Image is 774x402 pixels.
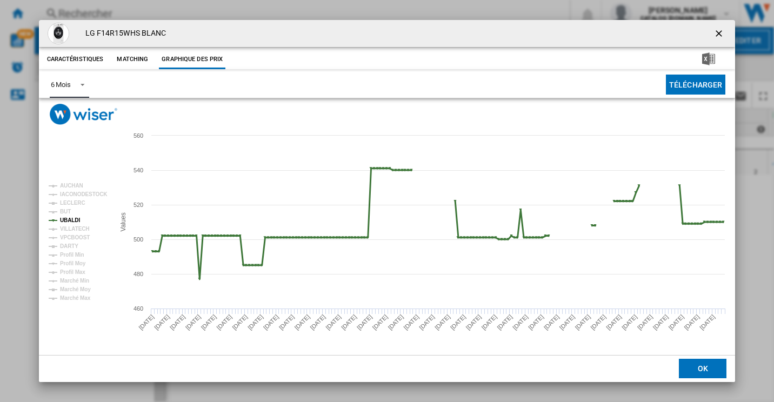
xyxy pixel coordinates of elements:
[60,260,86,266] tspan: Profil Moy
[620,313,638,331] tspan: [DATE]
[231,313,249,331] tspan: [DATE]
[277,313,295,331] tspan: [DATE]
[60,269,85,275] tspan: Profil Max
[698,313,716,331] tspan: [DATE]
[713,28,726,41] ng-md-icon: getI18NText('BUTTONS.CLOSE_DIALOG')
[666,75,726,95] button: Télécharger
[60,191,108,197] tspan: IACONODESTOCK
[119,213,127,232] tspan: Values
[60,226,89,232] tspan: VILLATECH
[511,313,529,331] tspan: [DATE]
[558,313,576,331] tspan: [DATE]
[80,28,166,39] h4: LG F14R15WHS BLANC
[685,50,732,69] button: Télécharger au format Excel
[134,271,143,277] tspan: 480
[60,217,80,223] tspan: UBALDI
[449,313,467,331] tspan: [DATE]
[418,313,436,331] tspan: [DATE]
[573,313,591,331] tspan: [DATE]
[159,50,225,69] button: Graphique des prix
[50,104,117,125] img: logo_wiser_300x94.png
[356,313,373,331] tspan: [DATE]
[60,278,89,284] tspan: Marché Min
[651,313,669,331] tspan: [DATE]
[60,200,85,206] tspan: LECLERC
[169,313,186,331] tspan: [DATE]
[109,50,156,69] button: Matching
[496,313,513,331] tspan: [DATE]
[134,305,143,312] tspan: 460
[543,313,561,331] tspan: [DATE]
[60,295,91,301] tspan: Marché Max
[433,313,451,331] tspan: [DATE]
[683,313,700,331] tspan: [DATE]
[153,313,171,331] tspan: [DATE]
[371,313,389,331] tspan: [DATE]
[199,313,217,331] tspan: [DATE]
[527,313,545,331] tspan: [DATE]
[134,167,143,173] tspan: 540
[480,313,498,331] tspan: [DATE]
[667,313,685,331] tspan: [DATE]
[44,50,106,69] button: Caractéristiques
[636,313,654,331] tspan: [DATE]
[184,313,202,331] tspan: [DATE]
[215,313,233,331] tspan: [DATE]
[702,52,715,65] img: excel-24x24.png
[402,313,420,331] tspan: [DATE]
[134,202,143,208] tspan: 520
[324,313,342,331] tspan: [DATE]
[134,236,143,243] tspan: 500
[679,359,726,378] button: OK
[246,313,264,331] tspan: [DATE]
[709,23,731,44] button: getI18NText('BUTTONS.CLOSE_DIALOG')
[340,313,358,331] tspan: [DATE]
[60,183,83,189] tspan: AUCHAN
[48,23,69,44] img: F14R15WHS-815b0f2328-43-nw.jpg
[386,313,404,331] tspan: [DATE]
[137,313,155,331] tspan: [DATE]
[605,313,623,331] tspan: [DATE]
[60,252,84,258] tspan: Profil Min
[589,313,607,331] tspan: [DATE]
[134,132,143,139] tspan: 560
[60,234,90,240] tspan: VPCBOOST
[309,313,326,331] tspan: [DATE]
[464,313,482,331] tspan: [DATE]
[293,313,311,331] tspan: [DATE]
[51,81,71,89] div: 6 Mois
[60,209,71,215] tspan: BUT
[60,286,91,292] tspan: Marché Moy
[60,243,78,249] tspan: DARTY
[262,313,280,331] tspan: [DATE]
[39,20,736,382] md-dialog: Product popup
